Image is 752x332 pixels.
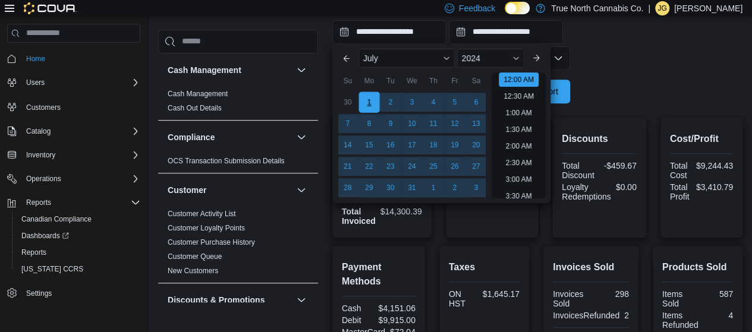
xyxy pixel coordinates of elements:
li: 2:30 AM [501,156,536,170]
div: Mo [360,71,379,90]
a: Dashboards [17,229,74,243]
input: Press the down key to enter a popover containing a calendar. Press the escape key to close the po... [332,20,446,44]
li: 1:30 AM [501,122,536,137]
span: Inventory [21,148,140,162]
div: day-9 [381,114,400,133]
div: day-3 [467,178,486,197]
div: Debit [342,315,374,325]
div: $4,151.06 [378,303,415,313]
span: Catalog [21,124,140,138]
a: Settings [21,286,56,301]
div: Items Refunded [662,311,698,330]
button: Reports [2,194,145,211]
div: We [402,71,421,90]
div: day-14 [338,135,357,154]
input: Press the down key to open a popover containing a calendar. [449,20,563,44]
li: 3:00 AM [501,172,536,186]
h2: Invoices Sold [553,260,629,274]
span: Operations [26,174,61,184]
div: day-3 [402,93,421,112]
span: Customer Queue [168,252,222,261]
div: day-18 [424,135,443,154]
button: Home [2,50,145,67]
div: day-13 [467,114,486,133]
a: Customers [21,100,65,115]
button: Open list of options [553,53,563,63]
span: Reports [26,198,51,207]
li: 3:30 AM [501,189,536,203]
span: Customer Loyalty Points [168,223,245,233]
button: Cash Management [168,64,292,76]
div: Customer [158,207,318,283]
h3: Discounts & Promotions [168,294,265,306]
a: Home [21,52,50,66]
div: day-5 [445,93,464,112]
button: Reports [12,244,145,261]
div: day-2 [381,93,400,112]
div: day-2 [445,178,464,197]
div: day-17 [402,135,421,154]
div: 2 [624,311,629,320]
span: Washington CCRS [17,262,140,276]
span: Canadian Compliance [21,214,92,224]
div: day-6 [467,93,486,112]
span: Cash Management [168,89,228,99]
span: Home [21,51,140,66]
button: Operations [2,170,145,187]
h2: Products Sold [662,260,733,274]
button: Users [2,74,145,91]
span: Settings [21,286,140,301]
ul: Time [492,72,546,198]
li: 1:00 AM [501,106,536,120]
button: Compliance [168,131,292,143]
div: day-26 [445,157,464,176]
div: day-21 [338,157,357,176]
div: day-19 [445,135,464,154]
li: 12:30 AM [499,89,539,103]
div: day-29 [360,178,379,197]
a: [US_STATE] CCRS [17,262,88,276]
div: July, 2024 [337,91,487,198]
a: Customer Purchase History [168,238,255,246]
span: Operations [21,172,140,186]
span: Inventory [26,150,55,160]
div: InvoicesRefunded [553,311,619,320]
div: day-10 [402,114,421,133]
div: Jessica Gallant [655,1,669,15]
span: Canadian Compliance [17,212,140,226]
div: day-4 [424,93,443,112]
button: Catalog [21,124,55,138]
a: Customer Queue [168,252,222,261]
span: Reports [17,245,140,260]
h3: Compliance [168,131,215,143]
span: Customers [26,103,61,112]
div: $0.00 [616,182,637,192]
div: 4 [703,311,733,320]
button: Next month [527,49,546,68]
div: day-20 [467,135,486,154]
div: Su [338,71,357,90]
span: Cash Out Details [168,103,222,113]
div: Loyalty Redemptions [562,182,611,201]
button: Customer [168,184,292,196]
div: day-1 [424,178,443,197]
strong: Total Invoiced [342,207,376,226]
div: $1,645.17 [483,289,520,299]
div: day-31 [402,178,421,197]
div: day-30 [338,93,357,112]
p: True North Cannabis Co. [551,1,643,15]
button: Inventory [2,147,145,163]
a: Reports [17,245,51,260]
button: Catalog [2,123,145,140]
button: Canadian Compliance [12,211,145,227]
div: Total Discount [562,161,597,180]
p: | [648,1,650,15]
div: $9,244.43 [696,161,733,170]
div: ON HST [449,289,478,308]
a: Customer Activity List [168,210,236,218]
div: Total Cost [670,161,691,180]
div: Tu [381,71,400,90]
button: Users [21,75,49,90]
h3: Cash Management [168,64,241,76]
